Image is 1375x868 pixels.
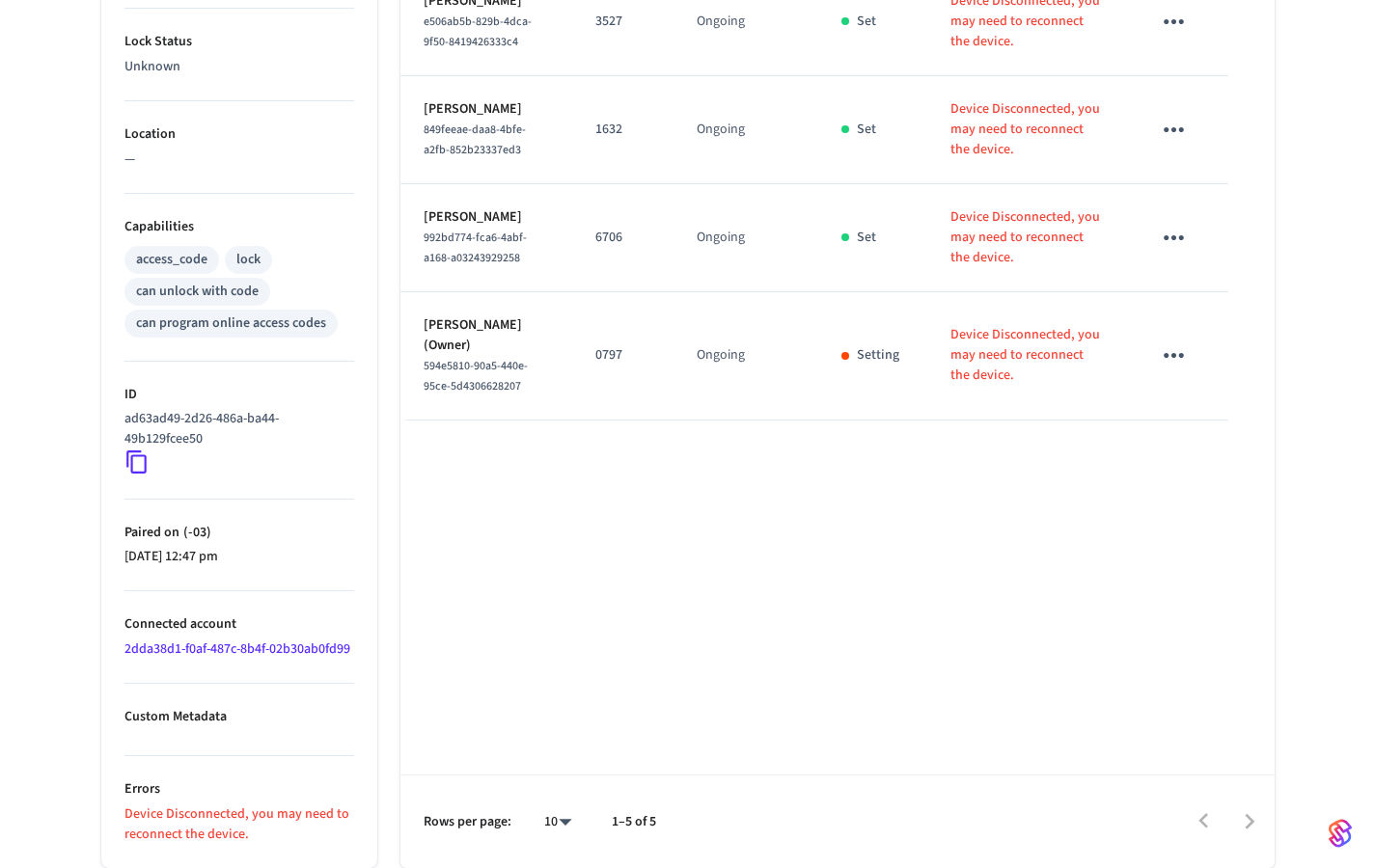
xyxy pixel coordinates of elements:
[424,230,527,266] span: 992bd774-fca6-4abf-a168-a03243929258
[124,804,354,845] p: Device Disconnected, you may need to reconnect the device.
[124,124,354,145] p: Location
[424,122,526,158] span: 849feeae-daa8-4bfe-a2fb-852b23337ed3
[236,250,261,270] div: lock
[857,12,876,32] p: Set
[124,707,354,727] p: Custom Metadata
[595,345,650,366] p: 0797
[612,812,656,832] p: 1–5 of 5
[1329,818,1352,849] img: SeamLogoGradient.69752ec5.svg
[674,76,818,184] td: Ongoing
[124,57,354,77] p: Unknown
[857,345,899,366] p: Setting
[124,149,354,170] p: —
[124,547,354,567] p: [DATE] 12:47 pm
[124,385,354,405] p: ID
[124,409,346,449] p: ad63ad49-2d26-486a-ba44-49b129fcee50
[424,315,550,356] p: [PERSON_NAME] (Owner)
[124,614,354,635] p: Connected account
[136,250,207,270] div: access_code
[857,228,876,248] p: Set
[535,808,581,836] div: 10
[950,325,1105,386] p: Device Disconnected, you may need to reconnect the device.
[424,207,550,228] p: [PERSON_NAME]
[124,217,354,237] p: Capabilities
[124,32,354,52] p: Lock Status
[595,120,650,140] p: 1632
[424,99,550,120] p: [PERSON_NAME]
[124,639,350,659] a: 2dda38d1-f0af-487c-8b4f-02b30ab0fd99
[179,523,211,542] span: ( -03 )
[950,207,1105,268] p: Device Disconnected, you may need to reconnect the device.
[424,14,532,50] span: e506ab5b-829b-4dca-9f50-8419426333c4
[857,120,876,140] p: Set
[424,812,511,832] p: Rows per page:
[950,99,1105,160] p: Device Disconnected, you may need to reconnect the device.
[136,282,259,302] div: can unlock with code
[424,358,528,394] span: 594e5810-90a5-440e-95ce-5d4306628207
[595,228,650,248] p: 6706
[124,779,354,800] p: Errors
[595,12,650,32] p: 3527
[674,184,818,292] td: Ongoing
[136,313,326,334] div: can program online access codes
[674,292,818,420] td: Ongoing
[124,523,354,543] p: Paired on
